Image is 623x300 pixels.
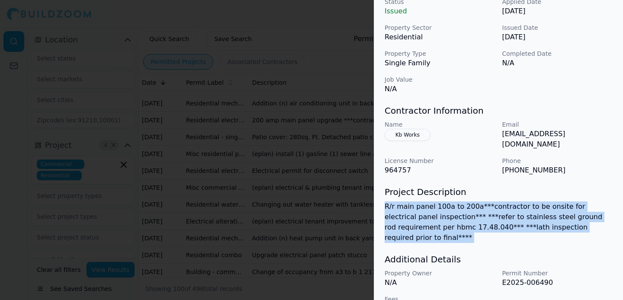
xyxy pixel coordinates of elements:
[385,165,495,176] p: 964757
[502,49,613,58] p: Completed Date
[385,156,495,165] p: License Number
[385,120,495,129] p: Name
[385,278,495,288] p: N/A
[502,120,613,129] p: Email
[385,186,613,198] h3: Project Description
[502,269,613,278] p: Permit Number
[385,58,495,68] p: Single Family
[502,58,613,68] p: N/A
[385,253,613,265] h3: Additional Details
[385,269,495,278] p: Property Owner
[385,201,613,243] p: R/r main panel 100a to 200a***contractor to be onsite for electrical panel inspection*** ***refer...
[385,75,495,84] p: Job Value
[502,6,613,16] p: [DATE]
[385,23,495,32] p: Property Sector
[385,105,613,117] h3: Contractor Information
[502,32,613,42] p: [DATE]
[502,129,613,150] p: [EMAIL_ADDRESS][DOMAIN_NAME]
[385,129,430,141] button: Kb Works
[385,49,495,58] p: Property Type
[502,23,613,32] p: Issued Date
[502,278,613,288] p: E2025-006490
[385,84,495,94] p: N/A
[502,165,613,176] p: [PHONE_NUMBER]
[385,32,495,42] p: Residential
[385,6,495,16] p: Issued
[502,156,613,165] p: Phone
